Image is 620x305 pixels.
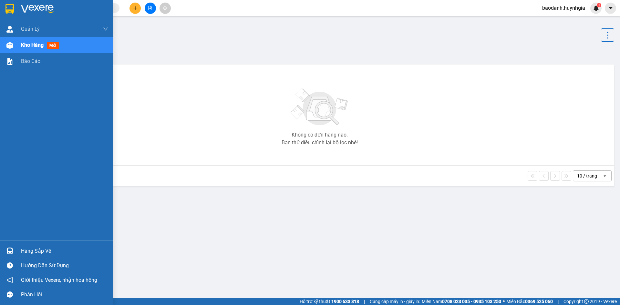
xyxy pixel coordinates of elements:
strong: 0369 525 060 [525,299,553,304]
span: notification [7,277,13,283]
span: Cung cấp máy in - giấy in: [370,298,420,305]
div: Bạn thử điều chỉnh lại bộ lọc nhé! [282,140,358,145]
strong: 0708 023 035 - 0935 103 250 [442,299,501,304]
span: | [364,298,365,305]
button: aim [160,3,171,14]
span: Quản Lý [21,25,40,33]
span: aim [163,6,167,10]
span: | [558,298,559,305]
sup: 1 [597,3,601,7]
span: file-add [148,6,152,10]
span: Miền Nam [422,298,501,305]
img: warehouse-icon [6,248,13,254]
div: 10 / trang [577,173,597,179]
div: Phản hồi [21,290,108,300]
span: plus [133,6,138,10]
button: caret-down [605,3,616,14]
span: Kho hàng [21,42,44,48]
span: Miền Bắc [506,298,553,305]
span: Hỗ trợ kỹ thuật: [300,298,359,305]
span: baodanh.huynhgia [537,4,590,12]
img: svg+xml;base64,PHN2ZyBjbGFzcz0ibGlzdC1wbHVnX19zdmciIHhtbG5zPSJodHRwOi8vd3d3LnczLm9yZy8yMDAwL3N2Zy... [287,85,352,130]
div: Hướng dẫn sử dụng [21,261,108,270]
div: Hàng sắp về [21,246,108,256]
img: icon-new-feature [593,5,599,11]
img: warehouse-icon [6,42,13,49]
span: down [103,26,108,32]
span: caret-down [608,5,614,11]
img: solution-icon [6,58,13,65]
strong: 1900 633 818 [331,299,359,304]
img: logo-vxr [5,4,14,14]
span: mới [47,42,59,49]
span: question-circle [7,262,13,269]
div: Không có đơn hàng nào. [292,132,348,137]
span: message [7,291,13,298]
span: Giới thiệu Vexere, nhận hoa hồng [21,276,97,284]
span: Báo cáo [21,57,40,65]
span: copyright [584,299,589,304]
span: 1 [598,3,600,7]
svg: open [602,173,607,178]
button: plus [129,3,141,14]
button: file-add [145,3,156,14]
img: warehouse-icon [6,26,13,33]
span: ⚪️ [503,300,505,303]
